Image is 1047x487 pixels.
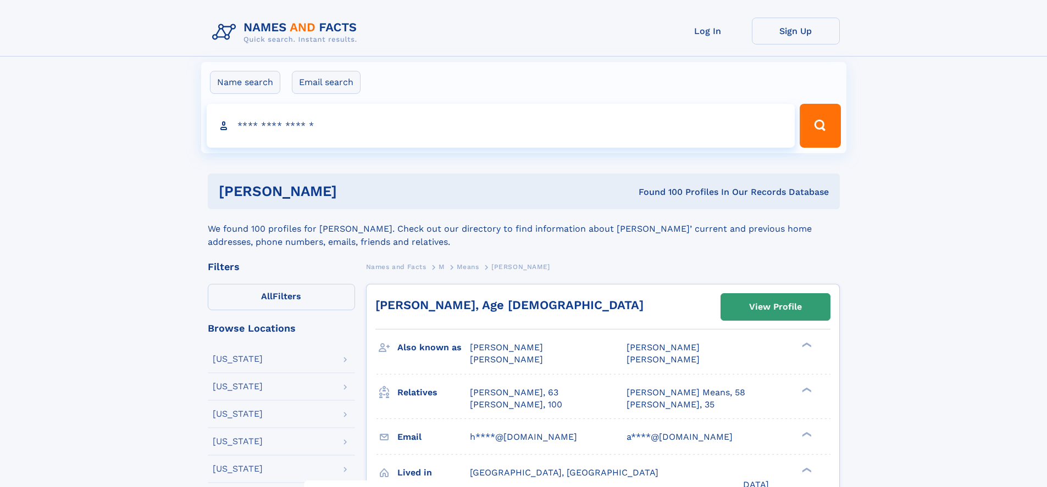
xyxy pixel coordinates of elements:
div: Browse Locations [208,323,355,333]
span: M [439,263,445,271]
button: Search Button [800,104,840,148]
a: View Profile [721,294,830,320]
img: Logo Names and Facts [208,18,366,47]
a: [PERSON_NAME], Age [DEMOGRAPHIC_DATA] [375,298,644,312]
input: search input [207,104,795,148]
div: [US_STATE] [213,382,263,391]
span: [PERSON_NAME] [627,354,700,365]
h3: Lived in [397,463,470,482]
span: [PERSON_NAME] [470,354,543,365]
a: Means [457,260,479,273]
h1: [PERSON_NAME] [219,184,488,198]
label: Email search [292,71,361,94]
span: [PERSON_NAME] [627,342,700,352]
h3: Email [397,428,470,446]
div: [US_STATE] [213,410,263,418]
div: View Profile [749,294,802,320]
div: [US_STATE] [213,355,263,363]
h3: Relatives [397,383,470,402]
span: All [261,291,273,301]
a: Log In [664,18,752,44]
h3: Also known as [397,338,470,357]
a: M [439,260,445,273]
label: Filters [208,284,355,310]
div: ❯ [799,386,812,393]
a: [PERSON_NAME], 35 [627,399,714,411]
a: [PERSON_NAME] Means, 58 [627,387,745,399]
a: [PERSON_NAME], 100 [470,399,562,411]
div: ❯ [799,466,812,473]
div: We found 100 profiles for [PERSON_NAME]. Check out our directory to find information about [PERSO... [208,209,840,249]
span: Means [457,263,479,271]
a: Sign Up [752,18,840,44]
label: Name search [210,71,280,94]
a: Names and Facts [366,260,426,273]
div: Filters [208,262,355,272]
span: [PERSON_NAME] [470,342,543,352]
span: [PERSON_NAME] [491,263,550,271]
div: ❯ [799,342,812,349]
div: [US_STATE] [213,464,263,473]
div: [US_STATE] [213,437,263,446]
div: ❯ [799,430,812,438]
a: [PERSON_NAME], 63 [470,387,558,399]
span: [GEOGRAPHIC_DATA], [GEOGRAPHIC_DATA] [470,467,658,478]
div: Found 100 Profiles In Our Records Database [488,186,829,198]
